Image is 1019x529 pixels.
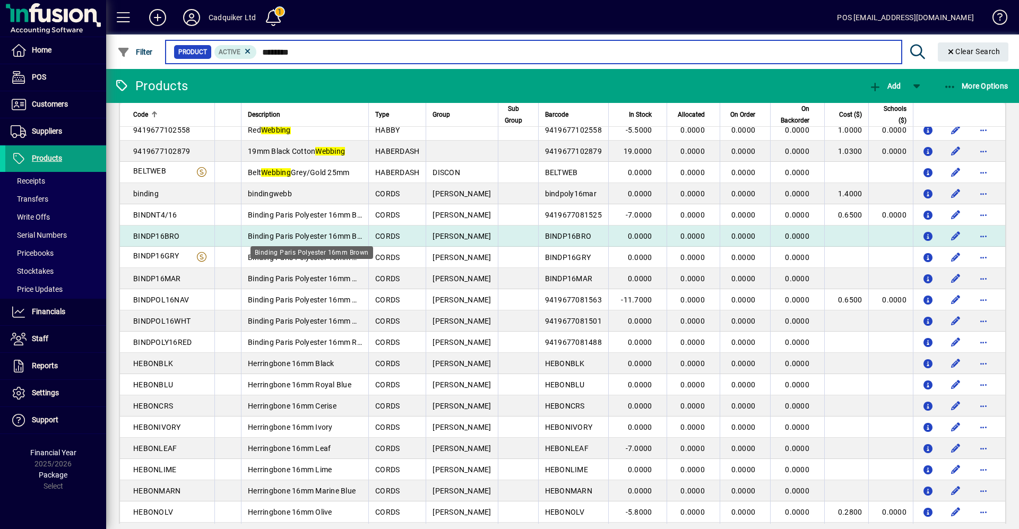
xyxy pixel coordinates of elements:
button: Filter [115,42,156,62]
button: More options [975,334,992,351]
a: Pricebooks [5,244,106,262]
span: bindingwebb [248,189,292,198]
span: 0.0000 [680,232,705,240]
span: HEBONLIME [133,465,176,474]
span: 0.0000 [680,380,705,389]
span: HEBONLEAF [545,444,589,453]
span: 0.0000 [680,338,705,346]
span: 0.0000 [785,423,809,431]
span: HEBONCRS [133,402,173,410]
span: CORDS [375,359,400,368]
a: Reports [5,353,106,379]
span: 0.0000 [680,402,705,410]
span: BINDPOL16WHT [133,317,191,325]
span: HEBONMARN [133,487,180,495]
button: More options [975,313,992,329]
span: CORDS [375,402,400,410]
span: 0.0000 [680,168,705,177]
span: CORDS [375,444,400,453]
span: 0.0000 [731,147,756,155]
mat-chip: Activation Status: Active [214,45,257,59]
span: -11.7000 [621,296,652,304]
span: BINDPOLY16RED [133,338,192,346]
span: Herringbone 16mm Olive [248,508,332,516]
span: Herringbone 16mm Ivory [248,423,333,431]
span: 0.0000 [785,147,809,155]
span: 0.0000 [785,508,809,516]
span: Financials [32,307,65,316]
button: More options [975,504,992,521]
span: Binding Paris Polyester 16mm Brown [248,232,375,240]
span: 0.0000 [628,232,652,240]
span: BINDP16BRO [545,232,592,240]
span: Clear Search [946,47,1000,56]
span: Add [869,82,901,90]
span: bindpoly16mar [545,189,597,198]
span: 0.0000 [785,253,809,262]
span: Customers [32,100,68,108]
span: 0.0000 [785,211,809,219]
a: Settings [5,380,106,406]
span: HEBONOLV [133,508,173,516]
td: 0.0000 [868,289,913,310]
button: More options [975,291,992,308]
span: 0.0000 [785,487,809,495]
span: POS [32,73,46,81]
span: Barcode [545,109,568,120]
button: More options [975,440,992,457]
span: BINDNT4/16 [133,211,177,219]
span: Belt Grey/Gold 25mm [248,168,349,177]
span: -7.0000 [626,211,652,219]
span: Allocated [678,109,705,120]
span: DISCON [433,168,460,177]
span: Binding Paris Polyester 16mm Wine [248,274,368,283]
span: CORDS [375,189,400,198]
span: HEBONBLU [545,380,585,389]
button: Edit [947,122,964,138]
a: Stocktakes [5,262,106,280]
span: 0.0000 [731,232,756,240]
span: 9419677081525 [545,211,602,219]
span: Write Offs [11,213,50,221]
span: On Backorder [777,103,809,126]
span: Transfers [11,195,48,203]
span: CORDS [375,380,400,389]
button: Edit [947,461,964,478]
button: Profile [175,8,209,27]
a: Receipts [5,172,106,190]
span: 0.0000 [731,211,756,219]
span: BINDP16GRY [545,253,591,262]
button: More options [975,228,992,245]
button: More options [975,206,992,223]
button: Edit [947,355,964,372]
button: Clear [938,42,1009,62]
span: HEBONLEAF [133,444,177,453]
span: Cost ($) [839,109,862,120]
button: Edit [947,270,964,287]
span: 0.0000 [785,168,809,177]
span: Group [433,109,450,120]
em: Webbing [261,126,291,134]
span: CORDS [375,487,400,495]
span: HABBY [375,126,400,134]
span: 0.0000 [785,402,809,410]
span: 0.0000 [680,126,705,134]
span: CORDS [375,253,400,262]
span: 0.0000 [731,487,756,495]
td: 0.6500 [824,204,869,226]
button: More options [975,122,992,138]
button: Edit [947,504,964,521]
span: [PERSON_NAME] [433,253,491,262]
a: Staff [5,326,106,352]
span: 0.0000 [785,444,809,453]
em: Webbing [261,168,291,177]
span: 9419677102879 [133,147,190,155]
span: CORDS [375,508,400,516]
span: CORDS [375,465,400,474]
div: Allocated [673,109,714,120]
span: [PERSON_NAME] [433,317,491,325]
span: 0.0000 [628,253,652,262]
span: [PERSON_NAME] [433,423,491,431]
span: HEBONIVORY [545,423,593,431]
a: Transfers [5,190,106,208]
